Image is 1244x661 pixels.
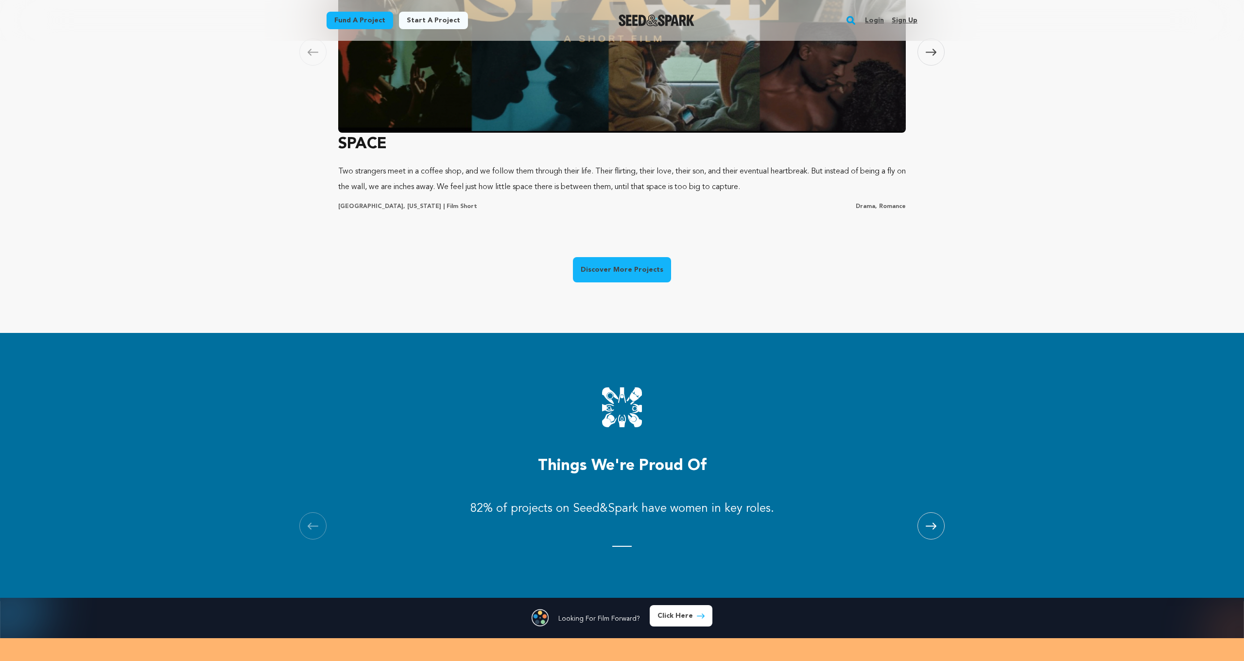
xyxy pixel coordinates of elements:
[338,133,906,156] h3: SPACE
[532,609,549,626] img: Seed&Spark Film Forward Icon
[619,15,695,26] img: Seed&Spark Logo Dark Mode
[865,13,884,28] a: Login
[602,387,642,427] img: Seed&Spark Community Icon
[327,12,393,29] a: Fund a project
[327,454,917,478] h3: Things we're proud of
[856,203,906,210] p: Drama, Romance
[650,605,712,626] a: Click Here
[338,164,906,195] p: Two strangers meet in a coffee shop, and we follow them through their life. Their flirting, their...
[447,204,477,209] span: Film Short
[619,15,695,26] a: Seed&Spark Homepage
[399,12,468,29] a: Start a project
[573,257,671,282] a: Discover More Projects
[892,13,917,28] a: Sign up
[338,204,445,209] span: [GEOGRAPHIC_DATA], [US_STATE] |
[558,614,640,624] p: Looking For Film Forward?
[470,501,774,517] p: 82% of projects on Seed&Spark have women in key roles.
